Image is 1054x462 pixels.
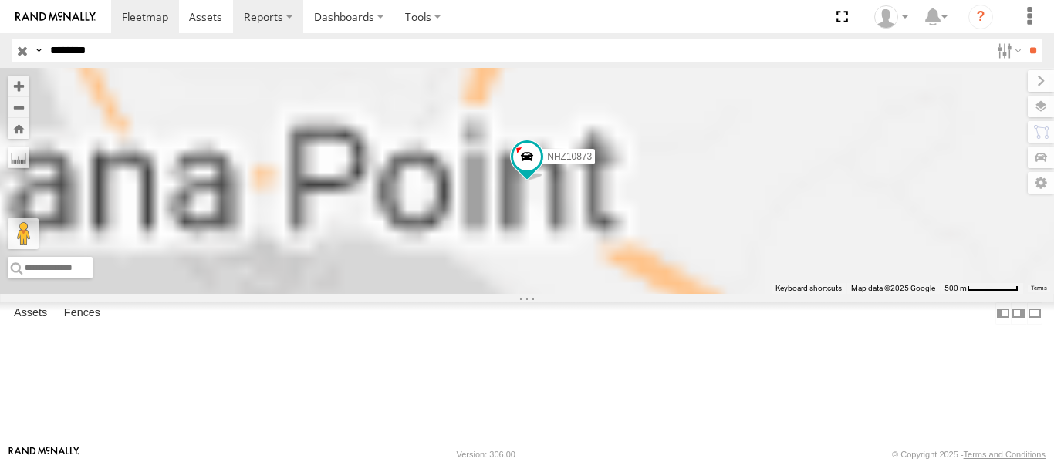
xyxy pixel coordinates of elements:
[8,447,79,462] a: Visit our Website
[995,302,1011,325] label: Dock Summary Table to the Left
[547,151,592,162] span: NHZ10873
[6,302,55,324] label: Assets
[940,283,1023,294] button: Map scale: 500 m per 63 pixels
[964,450,1046,459] a: Terms and Conditions
[1027,302,1042,325] label: Hide Summary Table
[32,39,45,62] label: Search Query
[8,147,29,168] label: Measure
[457,450,515,459] div: Version: 306.00
[8,76,29,96] button: Zoom in
[1028,172,1054,194] label: Map Settings
[944,284,967,292] span: 500 m
[892,450,1046,459] div: © Copyright 2025 -
[8,96,29,118] button: Zoom out
[1031,285,1047,292] a: Terms (opens in new tab)
[851,284,935,292] span: Map data ©2025 Google
[56,302,108,324] label: Fences
[1011,302,1026,325] label: Dock Summary Table to the Right
[775,283,842,294] button: Keyboard shortcuts
[8,218,39,249] button: Drag Pegman onto the map to open Street View
[15,12,96,22] img: rand-logo.svg
[991,39,1024,62] label: Search Filter Options
[968,5,993,29] i: ?
[869,5,914,29] div: Zulema McIntosch
[8,118,29,139] button: Zoom Home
